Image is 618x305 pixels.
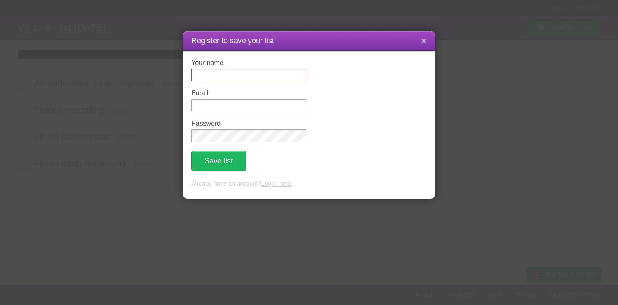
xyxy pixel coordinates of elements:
label: Email [191,89,306,97]
button: Save list [191,151,246,171]
p: Already have an account? . [191,179,427,189]
label: Password [191,120,306,127]
label: Your name [191,59,306,67]
a: Log in here [261,180,291,187]
h1: Register to save your list [191,35,427,47]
